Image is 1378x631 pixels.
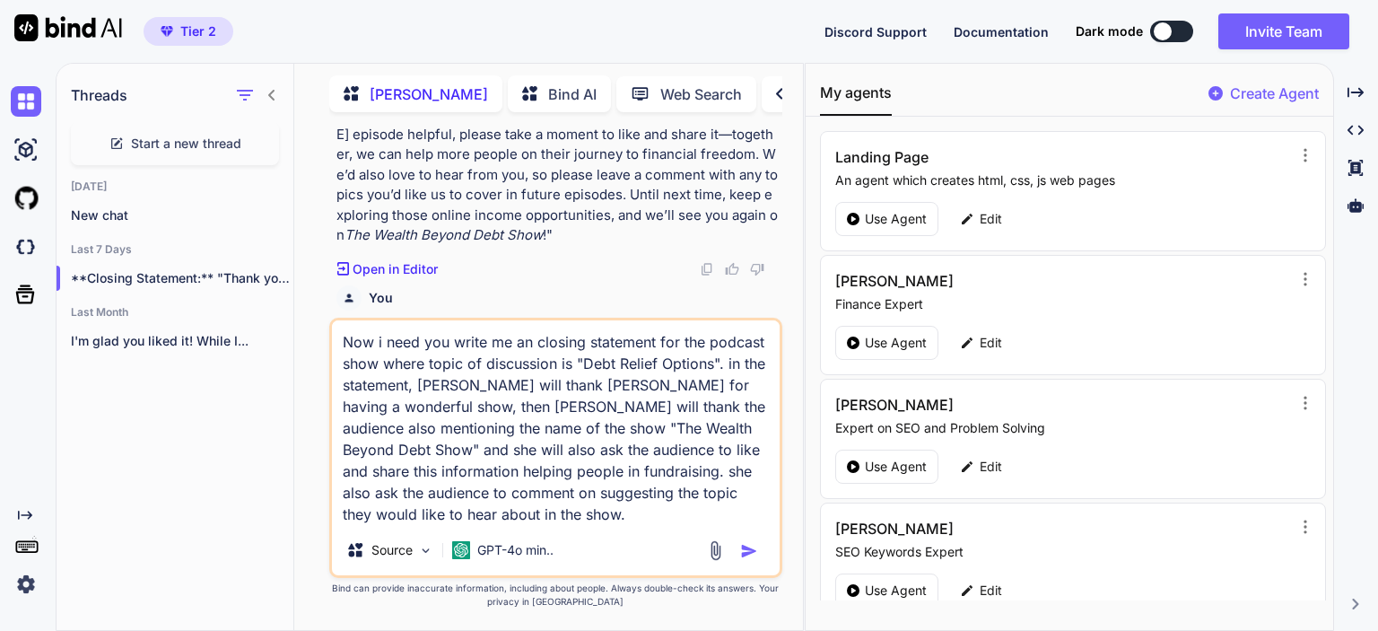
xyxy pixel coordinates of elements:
span: Start a new thread [131,135,241,153]
img: Bind AI [14,14,122,41]
p: Use Agent [865,458,927,476]
span: Documentation [954,24,1049,39]
span: Dark mode [1076,22,1143,40]
button: Documentation [954,22,1049,41]
h2: Last 7 Days [57,242,293,257]
p: Edit [980,458,1002,476]
p: I'm glad you liked it! While I... [71,332,293,350]
img: copy [700,262,714,276]
p: Use Agent [865,582,927,600]
p: SEO Keywords Expert [835,543,1290,561]
p: Edit [980,210,1002,228]
img: attachment [705,540,726,561]
p: Edit [980,334,1002,352]
p: Finance Expert [835,295,1290,313]
p: An agent which creates html, css, js web pages [835,171,1290,189]
p: Edit [980,582,1002,600]
img: ai-studio [11,135,41,165]
textarea: Now i need you write me an closing statement for the podcast show where topic of discussion is "D... [332,320,780,525]
img: premium [161,26,173,37]
p: Create Agent [1230,83,1319,104]
img: icon [740,542,758,560]
span: Discord Support [824,24,927,39]
h3: Landing Page [835,146,1154,168]
span: Tier 2 [180,22,216,40]
p: Expert on SEO and Problem Solving [835,419,1290,437]
p: [PERSON_NAME] [370,83,488,105]
img: darkCloudIdeIcon [11,232,41,262]
p: Use Agent [865,210,927,228]
p: **Closing Statement:** "Thank you so much, [PERSON_NAME],... [71,269,293,287]
h1: Threads [71,84,127,106]
p: "Thank you, [PERSON_NAME], for hosting such a wonderful show [DATE]! It’s been a pleasure discuss... [336,44,779,246]
button: premiumTier 2 [144,17,233,46]
p: Open in Editor [353,260,438,278]
em: The Wealth Beyond Debt Show [344,226,543,243]
p: Source [371,541,413,559]
p: GPT-4o min.. [477,541,554,559]
img: dislike [750,262,764,276]
button: My agents [820,82,892,116]
img: settings [11,569,41,600]
h6: You [369,289,393,307]
img: like [725,262,739,276]
img: Pick Models [418,543,433,558]
h2: Last Month [57,305,293,320]
h3: [PERSON_NAME] [835,394,1154,416]
img: chat [11,86,41,117]
p: Use Agent [865,334,927,352]
h3: [PERSON_NAME] [835,270,1154,292]
button: Invite Team [1218,13,1349,49]
img: githubLight [11,183,41,214]
img: GPT-4o mini [452,541,470,559]
button: Discord Support [824,22,927,41]
h2: [DATE] [57,180,293,194]
h3: [PERSON_NAME] [835,518,1154,539]
p: Bind can provide inaccurate information, including about people. Always double-check its answers.... [329,582,782,609]
p: New chat [71,206,293,224]
p: Web Search [660,83,742,105]
p: Bind AI [548,83,597,105]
